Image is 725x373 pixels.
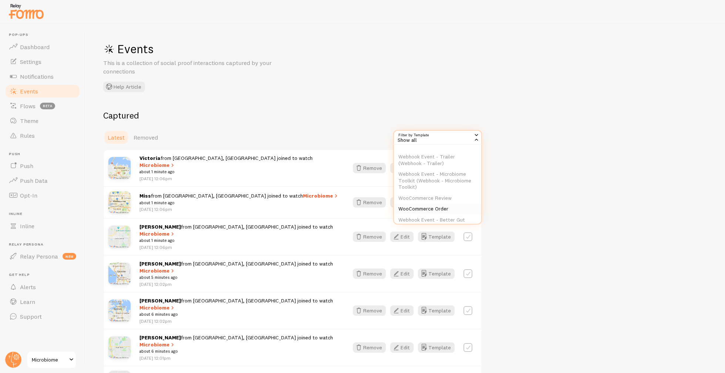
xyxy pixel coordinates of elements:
button: Template [418,268,455,279]
span: Inline [9,212,81,216]
button: Edit [390,163,414,173]
a: Flows beta [4,99,81,113]
span: from [GEOGRAPHIC_DATA], [GEOGRAPHIC_DATA] joined to watch [139,155,340,175]
li: WooCommerce Order [394,203,481,215]
a: Settings [4,54,81,69]
span: Removed [134,134,158,141]
img: Seattle-Washington-United_States.png [108,263,131,285]
div: Show all [393,130,482,145]
a: Notifications [4,69,81,84]
small: about 6 minutes ago [139,348,340,355]
span: from [GEOGRAPHIC_DATA], [GEOGRAPHIC_DATA] joined to watch [139,297,340,318]
span: Flows [20,102,36,110]
button: Edit [390,197,414,208]
button: Remove [353,268,386,279]
button: Help Article [103,82,145,92]
button: Edit [390,268,414,279]
strong: Microbiome [139,162,169,168]
strong: Microbiome [139,230,169,237]
a: Edit [390,197,418,208]
span: Dashboard [20,43,50,51]
button: Edit [390,305,414,316]
img: West_Bend-Wisconsin-United_States.png [108,336,131,359]
strong: [PERSON_NAME] [139,334,181,341]
span: from [GEOGRAPHIC_DATA], [GEOGRAPHIC_DATA] joined to watch [139,192,339,206]
a: Removed [129,130,162,145]
span: Microbiome [32,355,67,364]
span: Opt-In [20,192,37,199]
strong: [PERSON_NAME] [139,260,181,267]
small: about 1 minute ago [139,237,340,244]
button: Remove [353,342,386,353]
a: Latest [103,130,129,145]
button: Remove [353,197,386,208]
span: Relay Persona [20,253,58,260]
button: Template [418,342,455,353]
img: Swift_Current-Saskatchewan-Canada.png [108,226,131,248]
button: Edit [390,232,414,242]
img: Melbourne-Victoria-Australia.png [108,191,131,213]
a: Edit [390,232,418,242]
a: Opt-In [4,188,81,203]
img: Auckland-Auckland-New_Zealand.png [108,157,131,179]
p: [DATE] 12:02pm [139,281,340,287]
p: [DATE] 12:06pm [139,206,339,212]
img: fomo-relay-logo-orange.svg [8,2,45,21]
span: Push [20,162,33,170]
span: Theme [20,117,38,124]
span: Relay Persona [9,242,81,247]
span: Notifications [20,73,54,80]
strong: Victoria [139,155,161,161]
button: Template [418,305,455,316]
button: Remove [353,232,386,242]
span: Support [20,313,42,320]
span: from [GEOGRAPHIC_DATA], [GEOGRAPHIC_DATA] joined to watch [139,260,340,281]
a: Push Data [4,173,81,188]
span: Push [9,152,81,157]
span: Latest [108,134,125,141]
small: about 1 minute ago [139,199,339,206]
span: Rules [20,132,35,139]
span: beta [40,103,55,109]
li: WooCommerce Review [394,193,481,204]
strong: Microbiome [139,341,169,348]
span: from [GEOGRAPHIC_DATA], [GEOGRAPHIC_DATA] joined to watch [139,223,340,244]
a: Edit [390,163,418,173]
a: Dashboard [4,40,81,54]
button: Remove [353,305,386,316]
span: Push Data [20,177,48,184]
small: about 5 minutes ago [139,274,340,281]
p: This is a collection of social proof interactions captured by your connections [103,59,281,76]
p: [DATE] 12:02pm [139,318,340,324]
span: Pop-ups [9,32,81,37]
strong: Miss [139,192,151,199]
a: Template [418,232,455,242]
a: Relay Persona new [4,249,81,264]
li: Webhook Event - Trailer (Webhook - Trailer) [394,151,481,169]
span: Inline [20,222,34,230]
a: Learn [4,294,81,309]
a: Rules [4,128,81,143]
a: Inline [4,219,81,233]
span: from [GEOGRAPHIC_DATA], [GEOGRAPHIC_DATA] joined to watch [139,334,340,355]
span: Alerts [20,283,36,291]
a: Support [4,309,81,324]
a: Alerts [4,280,81,294]
p: [DATE] 12:06pm [139,244,340,250]
a: Edit [390,342,418,353]
li: Webhook Event - Microbiome Toolkit (Webhook - Microbiome Toolkit) [394,169,481,193]
a: Push [4,158,81,173]
a: Microbiome [27,351,77,369]
strong: Microbiome [303,192,333,199]
a: Edit [390,268,418,279]
button: Edit [390,342,414,353]
a: Theme [4,113,81,128]
span: Learn [20,298,35,305]
img: Sydney-New_South_Wales-Australia.png [108,300,131,322]
strong: [PERSON_NAME] [139,297,181,304]
small: about 1 minute ago [139,168,340,175]
span: Events [20,88,38,95]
